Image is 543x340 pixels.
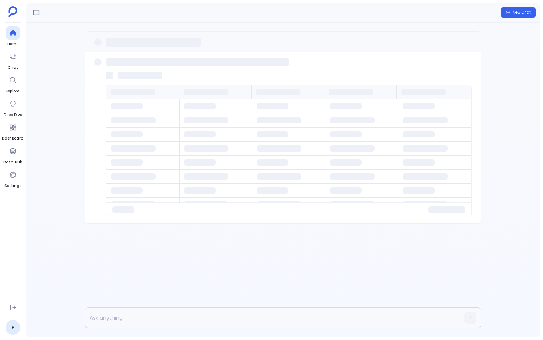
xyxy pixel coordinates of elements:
span: Data Hub [3,159,22,165]
span: New Chat [512,10,531,15]
a: Settings [4,168,21,189]
span: Settings [4,183,21,189]
span: Explore [6,88,20,94]
a: Explore [6,74,20,94]
img: petavue logo [8,6,17,17]
a: Dashboard [2,121,24,142]
a: Deep Dive [4,97,22,118]
a: Home [6,26,20,47]
a: Data Hub [3,144,22,165]
span: Home [6,41,20,47]
span: Deep Dive [4,112,22,118]
span: Chat [6,65,20,71]
a: Chat [6,50,20,71]
span: Dashboard [2,136,24,142]
a: P [6,320,20,335]
button: New Chat [501,7,536,18]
